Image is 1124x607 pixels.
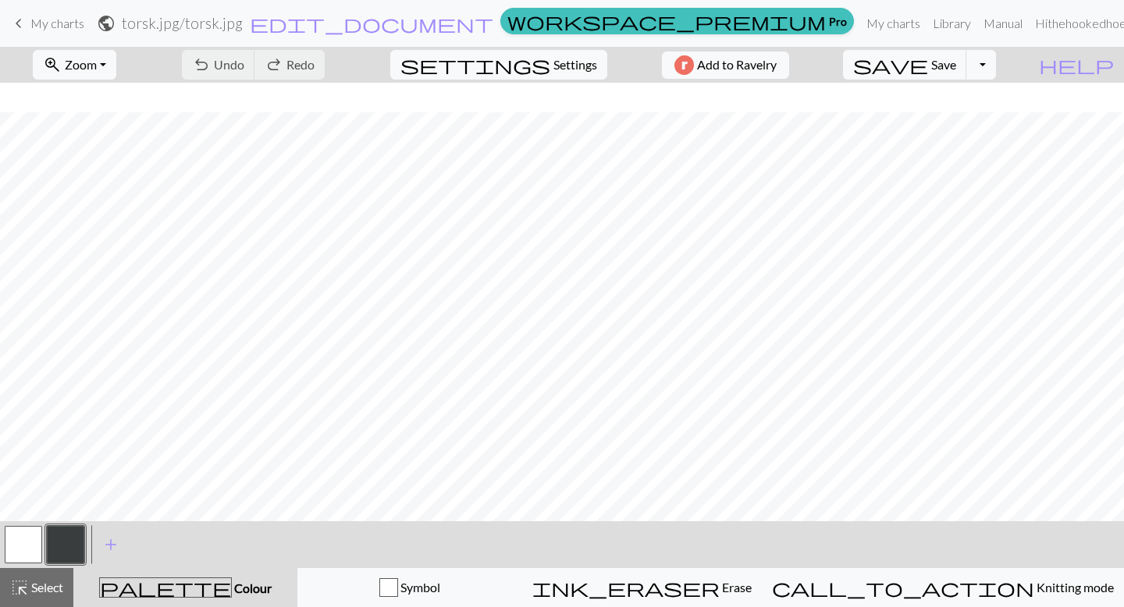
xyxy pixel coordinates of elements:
[674,55,694,75] img: Ravelry
[931,57,956,72] span: Save
[1034,580,1114,595] span: Knitting mode
[977,8,1029,39] a: Manual
[250,12,493,34] span: edit_document
[522,568,762,607] button: Erase
[33,50,116,80] button: Zoom
[507,10,826,32] span: workspace_premium
[772,577,1034,598] span: call_to_action
[1039,54,1114,76] span: help
[65,57,97,72] span: Zoom
[100,577,231,598] span: palette
[9,10,84,37] a: My charts
[553,55,597,74] span: Settings
[662,51,789,79] button: Add to Ravelry
[853,54,928,76] span: save
[43,54,62,76] span: zoom_in
[400,54,550,76] span: settings
[29,580,63,595] span: Select
[122,14,243,32] h2: torsk.jpg / torsk.jpg
[97,12,116,34] span: public
[10,577,29,598] span: highlight_alt
[720,580,752,595] span: Erase
[843,50,967,80] button: Save
[860,8,927,39] a: My charts
[30,16,84,30] span: My charts
[532,577,720,598] span: ink_eraser
[398,580,440,595] span: Symbol
[927,8,977,39] a: Library
[73,568,297,607] button: Colour
[232,580,272,595] span: Colour
[697,55,777,75] span: Add to Ravelry
[500,8,854,34] a: Pro
[390,50,607,80] button: SettingsSettings
[9,12,28,34] span: keyboard_arrow_left
[101,534,120,556] span: add
[762,568,1124,607] button: Knitting mode
[400,55,550,74] i: Settings
[297,568,522,607] button: Symbol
